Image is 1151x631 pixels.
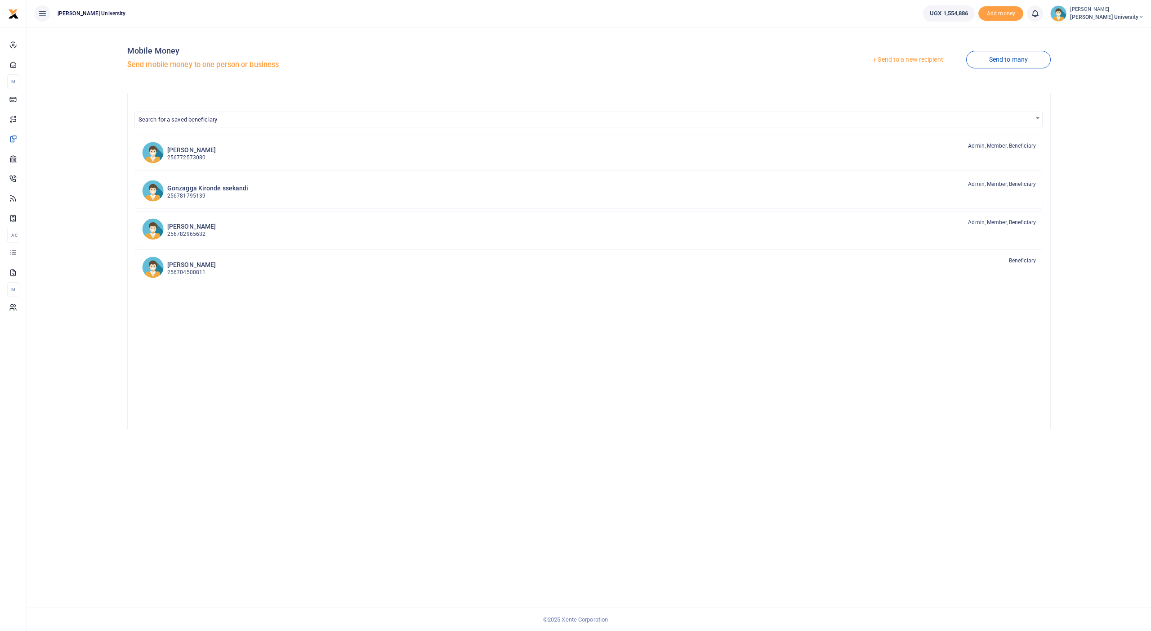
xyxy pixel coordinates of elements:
span: UGX 1,554,886 [930,9,968,18]
a: Send to a new recipient [848,52,966,68]
span: Add money [978,6,1023,21]
li: Ac [7,228,19,243]
span: Admin, Member, Beneficiary [968,218,1036,226]
a: GKs Gonzagga Kironde ssekandi 256781795139 Admin, Member, Beneficiary [135,173,1043,209]
h6: [PERSON_NAME] [167,223,216,230]
img: logo-small [8,9,19,19]
span: [PERSON_NAME] University [54,9,129,18]
small: [PERSON_NAME] [1070,6,1144,14]
h5: Send mobile money to one person or business [127,60,585,69]
img: PB [142,142,164,163]
span: [PERSON_NAME] University [1070,13,1144,21]
h6: Gonzagga Kironde ssekandi [167,185,249,192]
span: Admin, Member, Beneficiary [968,142,1036,150]
a: ScO [PERSON_NAME] 256782965632 Admin, Member, Beneficiary [135,211,1043,247]
span: Admin, Member, Beneficiary [968,180,1036,188]
a: Add money [978,9,1023,16]
img: profile-user [1050,5,1066,22]
li: M [7,74,19,89]
img: GKs [142,180,164,202]
a: NK [PERSON_NAME] 256704500811 Beneficiary [135,249,1043,285]
span: Search for a saved beneficiary [135,112,1042,126]
p: 256781795139 [167,192,249,200]
p: 256782965632 [167,230,216,239]
span: Search for a saved beneficiary [134,112,1043,127]
img: NK [142,257,164,278]
p: 256772573080 [167,153,216,162]
li: M [7,282,19,297]
li: Toup your wallet [978,6,1023,21]
a: UGX 1,554,886 [923,5,975,22]
span: Search for a saved beneficiary [138,116,217,123]
h6: [PERSON_NAME] [167,146,216,154]
li: Wallet ballance [919,5,978,22]
p: 256704500811 [167,268,216,277]
img: ScO [142,218,164,240]
a: Send to many [966,51,1051,68]
h4: Mobile Money [127,46,585,56]
h6: [PERSON_NAME] [167,261,216,269]
a: logo-small logo-large logo-large [8,10,19,17]
span: Beneficiary [1009,257,1036,265]
a: PB [PERSON_NAME] 256772573080 Admin, Member, Beneficiary [135,135,1043,171]
a: profile-user [PERSON_NAME] [PERSON_NAME] University [1050,5,1144,22]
